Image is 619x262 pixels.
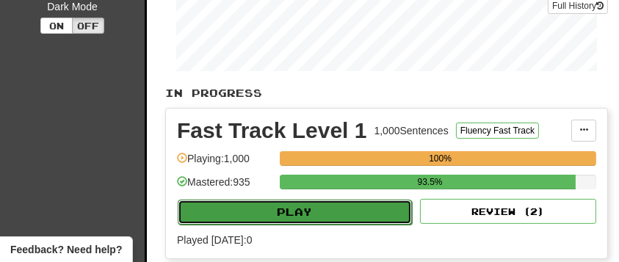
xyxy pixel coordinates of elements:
[177,120,367,142] div: Fast Track Level 1
[420,199,596,224] button: Review (2)
[456,123,539,139] button: Fluency Fast Track
[178,200,412,225] button: Play
[72,18,104,34] button: Off
[284,175,576,189] div: 93.5%
[374,123,449,138] div: 1,000 Sentences
[40,18,73,34] button: On
[165,86,608,101] p: In Progress
[284,151,596,166] div: 100%
[10,242,122,257] span: Open feedback widget
[177,234,252,246] span: Played [DATE]: 0
[177,151,272,175] div: Playing: 1,000
[177,175,272,199] div: Mastered: 935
